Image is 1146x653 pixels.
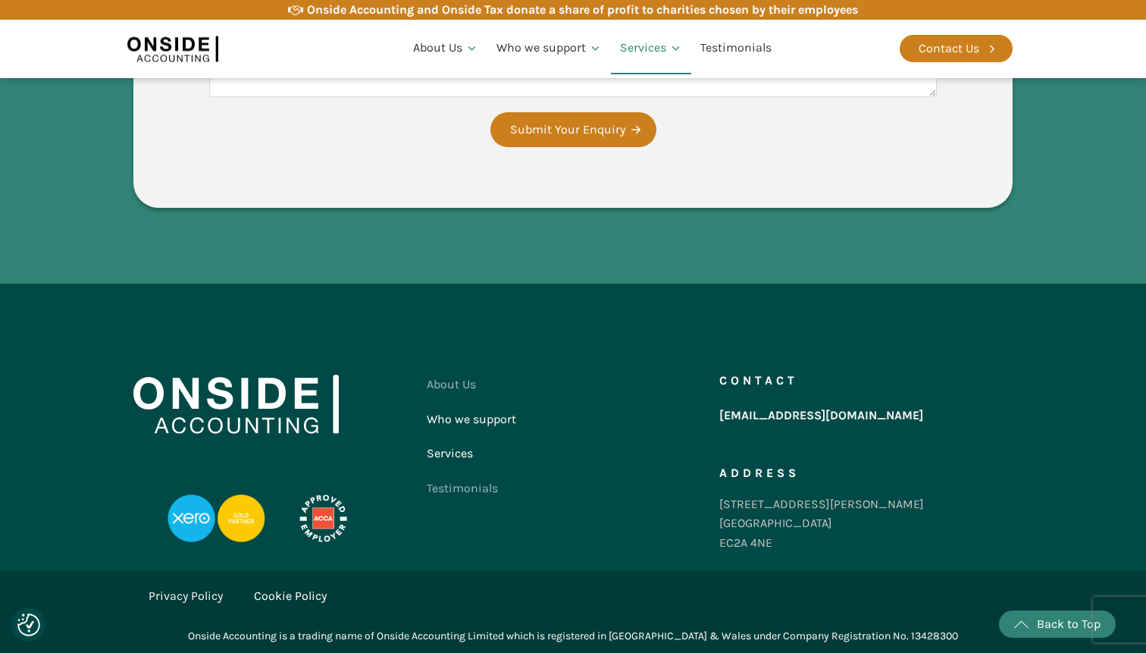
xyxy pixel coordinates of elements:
[919,39,979,58] div: Contact Us
[427,471,516,506] a: Testimonials
[127,31,218,66] img: Onside Accounting
[719,402,923,429] a: [EMAIL_ADDRESS][DOMAIN_NAME]
[490,112,656,147] button: Submit Your Enquiry
[999,611,1116,638] a: Back to Top
[427,436,516,471] a: Services
[404,23,487,74] a: About Us
[17,614,40,636] button: Consent Preferences
[427,402,516,437] a: Who we support
[900,35,1013,62] a: Contact Us
[149,586,223,606] a: Privacy Policy
[133,375,339,434] img: Onside Accounting
[719,375,798,387] h5: Contact
[719,467,800,479] h5: Address
[17,614,40,636] img: Revisit consent button
[611,23,691,74] a: Services
[719,494,924,553] div: [STREET_ADDRESS][PERSON_NAME] [GEOGRAPHIC_DATA] EC2A 4NE
[1037,614,1101,634] div: Back to Top
[487,23,611,74] a: Who we support
[280,494,365,543] img: APPROVED-EMPLOYER-PROFESSIONAL-DEVELOPMENT-REVERSED_LOGO
[427,367,516,402] a: About Us
[691,23,781,74] a: Testimonials
[254,586,327,606] a: Cookie Policy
